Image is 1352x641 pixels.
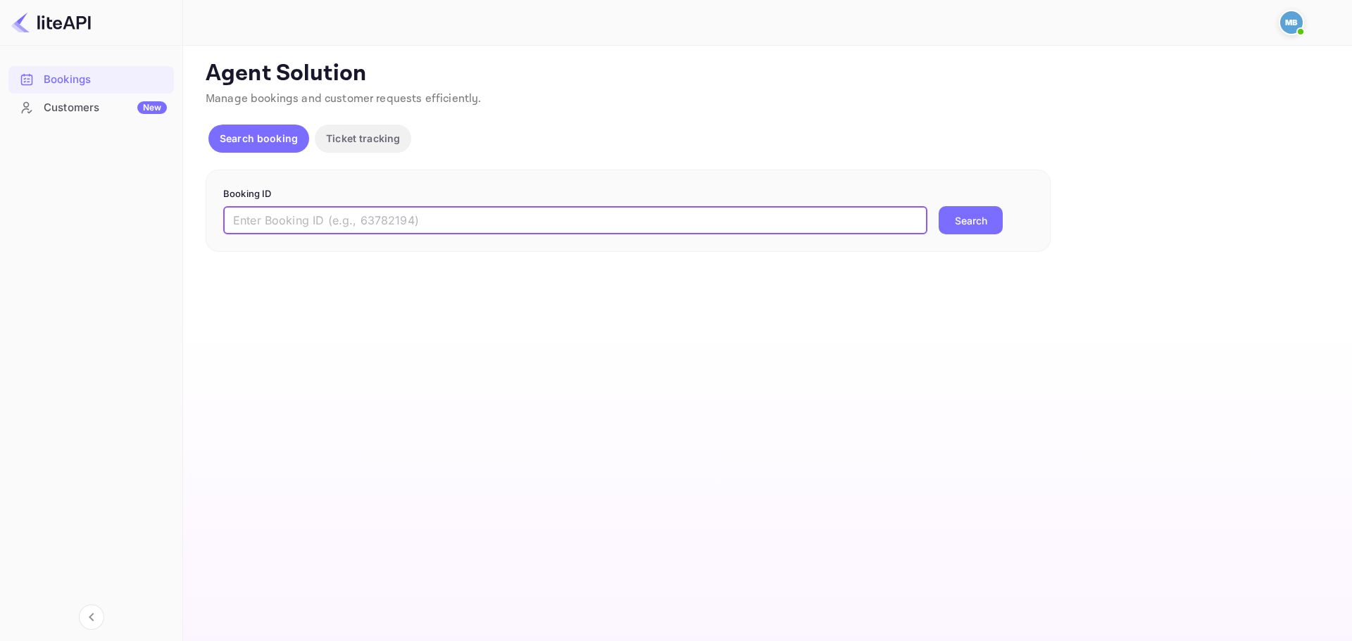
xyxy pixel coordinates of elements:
input: Enter Booking ID (e.g., 63782194) [223,206,927,234]
span: Manage bookings and customer requests efficiently. [206,91,482,106]
button: Collapse navigation [79,604,104,630]
button: Search [939,206,1003,234]
p: Agent Solution [206,60,1327,88]
p: Search booking [220,131,298,146]
div: New [137,101,167,114]
div: Bookings [44,72,167,88]
a: CustomersNew [8,94,174,120]
a: Bookings [8,66,174,92]
p: Ticket tracking [326,131,400,146]
img: LiteAPI logo [11,11,91,34]
img: Mohcine Belkhir [1280,11,1303,34]
p: Booking ID [223,187,1033,201]
div: Bookings [8,66,174,94]
div: Customers [44,100,167,116]
div: CustomersNew [8,94,174,122]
